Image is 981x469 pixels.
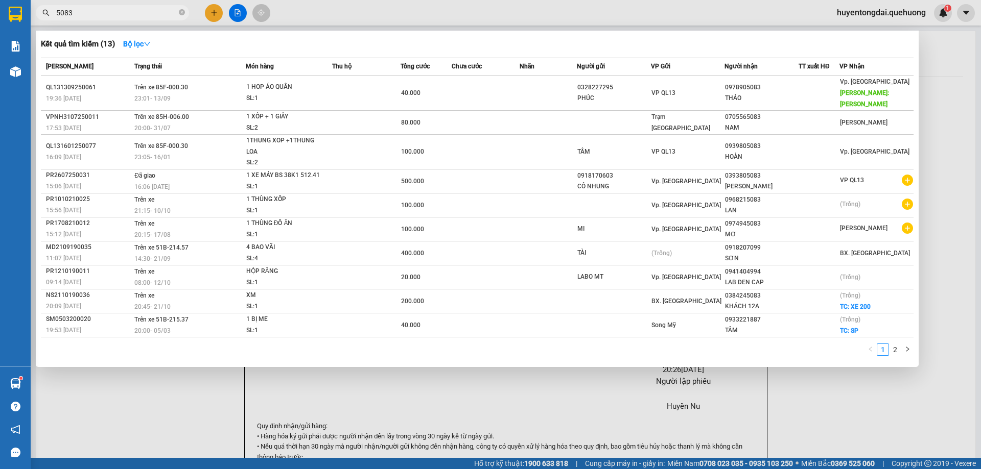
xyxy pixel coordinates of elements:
span: Thu hộ [332,63,352,70]
span: 100.000 [401,226,424,233]
span: 15:56 [DATE] [46,207,81,214]
div: LABO MT [577,271,650,282]
div: 1THUNG XOP +1THUNG LOA [246,135,323,157]
div: 1 HOP ÁO QUẦN [246,82,323,93]
span: 11:07 [DATE] [46,255,81,262]
div: XM [246,290,323,301]
span: BX. [GEOGRAPHIC_DATA] [651,298,721,305]
div: SƠN [725,253,798,264]
span: 20:45 - 21/10 [134,303,171,310]
span: 500.000 [401,178,424,185]
span: [PERSON_NAME] [840,225,887,232]
span: (Trống) [840,316,860,323]
span: Song Mỹ [651,322,676,329]
div: TÂM [577,146,650,157]
li: Previous Page [865,343,877,356]
div: KHÁCH 12A [725,301,798,312]
div: PR1708210012 [46,218,131,229]
span: VP Gửi [651,63,670,70]
sup: 1 [19,377,22,380]
span: Trên xe 85H-006.00 [134,113,189,120]
span: Trên xe 85F-000.30 [134,142,188,150]
div: PHÚC [577,93,650,104]
span: down [144,40,151,47]
div: SL: 1 [246,181,323,192]
button: Bộ lọcdown [115,36,159,52]
span: Tổng cước [401,63,430,70]
span: Người gửi [577,63,605,70]
div: 0328227295 [577,82,650,93]
div: CÔ NHUNG [577,181,650,192]
span: 19:53 [DATE] [46,327,81,334]
span: Vp. [GEOGRAPHIC_DATA] [651,202,721,209]
div: HỘP RĂNG [246,266,323,277]
div: 0933221887 [725,314,798,325]
span: (Trống) [840,292,860,299]
span: 40.000 [401,89,421,96]
div: PR1010210025 [46,194,131,205]
button: left [865,343,877,356]
div: 0978905083 [725,82,798,93]
div: LAB DEN CAP [725,277,798,288]
span: [PERSON_NAME] [840,119,887,126]
span: Vp. [GEOGRAPHIC_DATA] [651,178,721,185]
span: 15:12 [DATE] [46,231,81,238]
span: close-circle [179,8,185,18]
span: 19:36 [DATE] [46,95,81,102]
div: SL: 1 [246,205,323,216]
span: Vp. [GEOGRAPHIC_DATA] [651,274,721,281]
div: 0393805083 [725,170,798,181]
span: Đã giao [134,172,155,179]
li: 1 [877,343,889,356]
span: 17:53 [DATE] [46,125,81,132]
span: VP Nhận [839,63,865,70]
div: LAN [725,205,798,216]
div: SL: 1 [246,301,323,312]
span: plus-circle [902,199,913,210]
span: 21:15 - 10/10 [134,207,171,214]
img: warehouse-icon [10,378,21,389]
a: 2 [890,344,901,355]
div: SM0503200020 [46,314,131,325]
div: THẢO [725,93,798,104]
span: [PERSON_NAME] [46,63,94,70]
span: 20.000 [401,274,421,281]
span: 08:00 - 12/10 [134,279,171,286]
div: 0384245083 [725,290,798,301]
span: plus-circle [902,223,913,234]
span: Trên xe [134,292,154,299]
span: 16:09 [DATE] [46,154,81,161]
span: TT xuất HĐ [799,63,830,70]
div: NS2110190036 [46,290,131,301]
div: 1 XE MÁY BS 38K1 512.41 [246,170,323,181]
span: (Trống) [840,201,860,208]
span: notification [11,425,20,434]
span: Trên xe 51B-215.37 [134,316,189,323]
a: 1 [877,344,889,355]
div: PR2607250031 [46,170,131,181]
div: SL: 1 [246,325,323,336]
span: 20:09 [DATE] [46,303,81,310]
div: 0918207099 [725,242,798,253]
span: TC: SP [840,327,858,334]
span: 20:00 - 05/03 [134,327,171,334]
span: left [868,346,874,352]
input: Tìm tên, số ĐT hoặc mã đơn [56,7,177,18]
div: MƠ [725,229,798,240]
span: right [904,346,910,352]
div: PR1210190011 [46,266,131,277]
span: message [11,448,20,457]
h3: Kết quả tìm kiếm ( 13 ) [41,39,115,50]
span: 400.000 [401,250,424,257]
div: SL: 2 [246,122,323,134]
b: An Anh Limousine [13,66,56,114]
span: VP QL13 [840,177,864,184]
div: SL: 2 [246,157,323,168]
b: Biên nhận gởi hàng hóa [66,15,98,98]
span: question-circle [11,402,20,411]
span: 15:06 [DATE] [46,183,81,190]
div: [PERSON_NAME] [725,181,798,192]
span: Nhãn [520,63,534,70]
li: Next Page [901,343,914,356]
